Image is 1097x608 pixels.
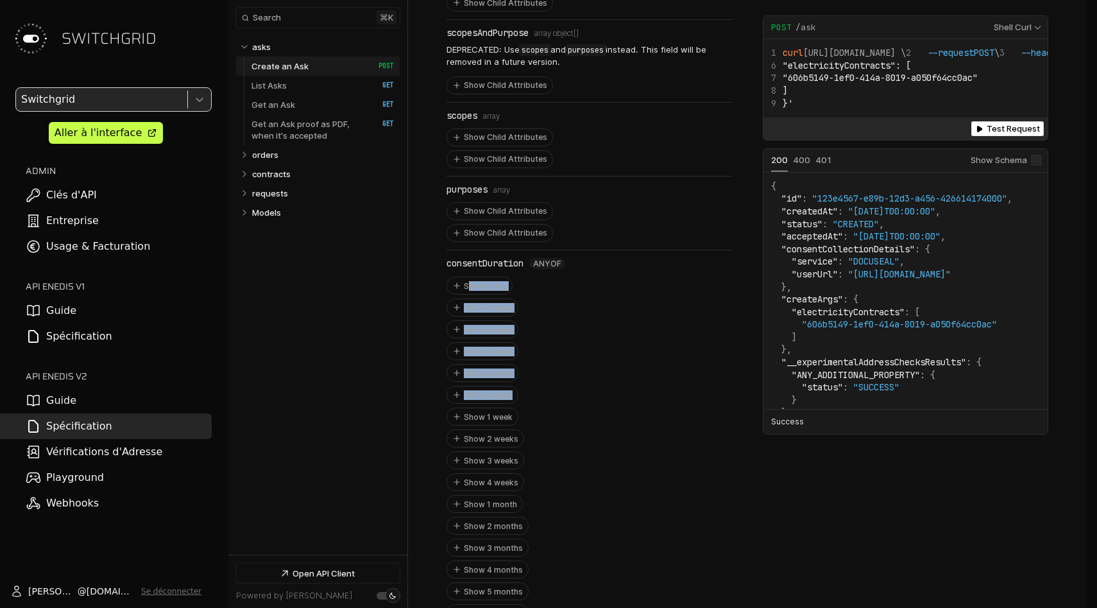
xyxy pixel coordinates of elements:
[792,394,797,406] span: }
[446,258,523,268] div: consentDuration
[49,122,163,144] a: Aller à l'interface
[971,149,1042,172] label: Show Schema
[251,60,309,72] p: Create an Ask
[781,356,966,368] span: "__experimentalAddressChecksResults"
[792,369,920,381] span: "ANY_ADDITIONAL_PROPERTY"
[822,218,828,230] span: :
[10,18,51,59] img: Switchgrid Logo
[792,268,838,280] span: "userUrl"
[783,98,793,109] span: }'
[252,168,291,180] p: contracts
[252,149,278,161] p: orders
[971,122,1044,137] button: Test Request
[520,45,550,55] code: scopes
[447,539,528,556] button: Show 3 months
[781,293,843,305] span: "createArgs"
[915,306,920,318] span: [
[843,230,848,242] span: :
[792,256,838,268] span: "service"
[853,382,899,394] span: "SUCCESS"
[447,343,518,360] button: Show 4 days
[781,407,787,419] span: }
[377,10,396,24] kbd: ⌘ k
[853,293,858,305] span: {
[252,207,281,218] p: Models
[783,48,803,59] span: curl
[783,73,978,84] span: "606b5149-1ef0-414a-8019-a050f64cc0ac"
[838,256,843,268] span: :
[802,319,997,331] span: "606b5149-1ef0-414a-8019-a050f64cc0ac"
[925,243,930,255] span: {
[771,48,906,59] span: [URL][DOMAIN_NAME] \
[236,591,352,600] a: Powered by [PERSON_NAME]
[833,218,879,230] span: "CREATED"
[781,205,838,217] span: "createdAt"
[1007,193,1012,205] span: ,
[794,155,810,165] span: 400
[447,474,523,491] button: Show 4 weeks
[783,60,911,71] span: "electricityContracts": [
[447,387,518,403] button: Show 6 days
[251,80,287,91] p: List Asks
[787,281,792,293] span: ,
[781,193,802,205] span: "id"
[26,280,212,293] h2: API ENEDIS v1
[974,48,994,59] span: POST
[843,293,848,305] span: :
[252,37,395,56] a: asks
[483,112,500,121] span: array
[848,268,951,280] span: "[URL][DOMAIN_NAME]"
[252,184,395,203] a: requests
[771,155,788,165] span: 200
[141,586,201,596] button: Se déconnecter
[251,56,394,76] a: Create an Ask POST
[792,331,797,343] span: ]
[26,370,212,383] h2: API ENEDIS v2
[566,45,606,55] code: purposes
[906,48,999,59] span: \
[920,369,925,381] span: :
[812,193,1007,205] span: "123e4567-e89b-12d3-a456-426614174000"
[28,585,78,598] span: [PERSON_NAME]
[771,22,792,33] span: POST
[915,243,920,255] span: :
[78,585,87,598] span: @
[447,561,528,578] button: Show 4 months
[781,218,822,230] span: "status"
[251,99,295,110] p: Get an Ask
[447,203,552,220] button: Show Child Attributes
[251,118,365,141] p: Get an Ask proof as PDF, when it's accepted
[389,592,396,600] div: Set light mode
[251,76,394,95] a: List Asks GET
[447,452,523,469] button: Show 3 weeks
[802,382,843,394] span: "status"
[781,230,843,242] span: "acceptedAt"
[905,306,910,318] span: :
[447,277,512,294] button: Show 1 day
[369,119,394,128] span: GET
[447,129,552,146] button: Show Child Attributes
[838,268,843,280] span: :
[771,180,776,192] span: {
[447,583,528,600] button: Show 5 months
[848,205,935,217] span: "[DATE]T00:00:00"
[930,369,935,381] span: {
[781,344,787,356] span: }
[792,306,905,318] span: "electricityContracts"
[446,184,488,195] div: purposes
[369,62,394,71] span: POST
[236,563,400,583] a: Open API Client
[228,31,407,555] nav: Table of contents for Api
[935,205,940,217] span: ,
[771,416,804,428] p: Success
[783,85,788,96] span: ]
[781,281,787,293] span: }
[763,148,1048,435] div: Example Responses
[252,164,395,184] a: contracts
[879,218,884,230] span: ,
[928,48,994,59] span: --request
[369,100,394,109] span: GET
[787,407,792,419] span: ,
[252,203,395,222] a: Models
[787,344,792,356] span: ,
